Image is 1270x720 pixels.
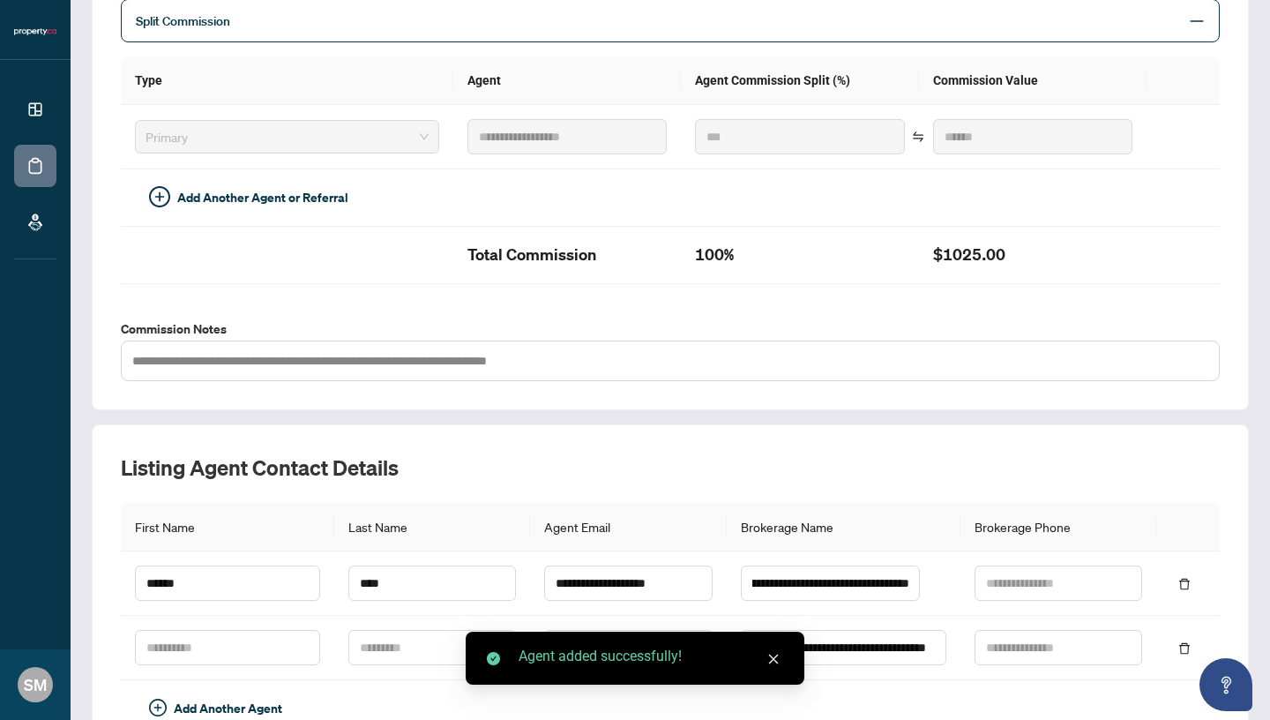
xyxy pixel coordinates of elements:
th: Commission Value [919,56,1147,105]
label: Commission Notes [121,319,1220,339]
th: Agent [453,56,681,105]
span: Add Another Agent [174,699,282,718]
span: Add Another Agent or Referral [177,188,348,207]
a: Close [764,649,783,669]
th: Last Name [334,503,531,551]
img: logo [14,26,56,37]
span: plus-circle [149,186,170,207]
h2: Total Commission [467,241,667,269]
th: First Name [121,503,334,551]
div: Agent added successfully! [519,646,783,667]
span: Split Commission [136,13,230,29]
span: Primary [146,124,429,150]
span: delete [1178,578,1191,590]
h2: 100% [695,241,906,269]
span: SM [24,672,47,697]
h2: $1025.00 [933,241,1132,269]
span: minus [1189,13,1205,29]
th: Type [121,56,453,105]
span: check-circle [487,652,500,665]
span: delete [1178,642,1191,655]
span: plus-circle [149,699,167,716]
th: Brokerage Phone [960,503,1157,551]
th: Brokerage Name [727,503,960,551]
span: close [767,653,780,665]
th: Agent Commission Split (%) [681,56,920,105]
button: Add Another Agent or Referral [135,184,362,212]
span: swap [912,131,924,143]
h2: Listing Agent Contact Details [121,454,1220,482]
button: Open asap [1199,658,1252,711]
th: Agent Email [530,503,727,551]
